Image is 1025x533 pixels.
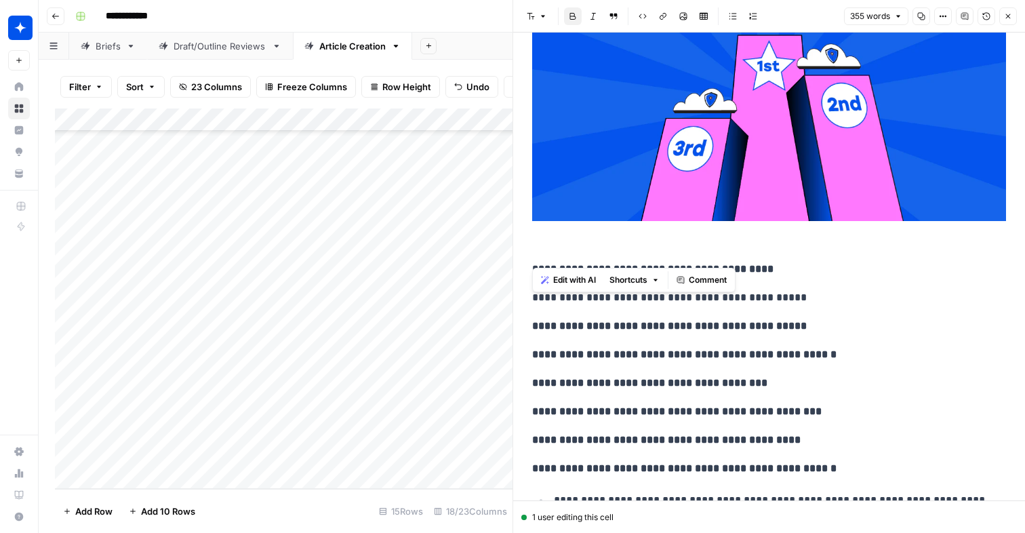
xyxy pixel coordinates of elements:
[382,80,431,94] span: Row Height
[96,39,121,53] div: Briefs
[8,11,30,45] button: Workspace: Wiz
[121,500,203,522] button: Add 10 Rows
[8,484,30,506] a: Learning Hub
[553,274,596,286] span: Edit with AI
[319,39,386,53] div: Article Creation
[374,500,428,522] div: 15 Rows
[445,76,498,98] button: Undo
[8,462,30,484] a: Usage
[8,76,30,98] a: Home
[8,506,30,528] button: Help + Support
[850,10,890,22] span: 355 words
[126,80,144,94] span: Sort
[293,33,412,60] a: Article Creation
[844,7,908,25] button: 355 words
[55,500,121,522] button: Add Row
[256,76,356,98] button: Freeze Columns
[141,505,195,518] span: Add 10 Rows
[147,33,293,60] a: Draft/Outline Reviews
[8,119,30,141] a: Insights
[609,274,647,286] span: Shortcuts
[8,98,30,119] a: Browse
[8,141,30,163] a: Opportunities
[521,511,1017,524] div: 1 user editing this cell
[117,76,165,98] button: Sort
[8,163,30,184] a: Your Data
[8,16,33,40] img: Wiz Logo
[69,80,91,94] span: Filter
[536,271,601,289] button: Edit with AI
[69,33,147,60] a: Briefs
[361,76,440,98] button: Row Height
[689,274,727,286] span: Comment
[8,441,30,462] a: Settings
[75,505,113,518] span: Add Row
[671,271,732,289] button: Comment
[604,271,665,289] button: Shortcuts
[466,80,489,94] span: Undo
[428,500,512,522] div: 18/23 Columns
[170,76,251,98] button: 23 Columns
[277,80,347,94] span: Freeze Columns
[191,80,242,94] span: 23 Columns
[60,76,112,98] button: Filter
[174,39,266,53] div: Draft/Outline Reviews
